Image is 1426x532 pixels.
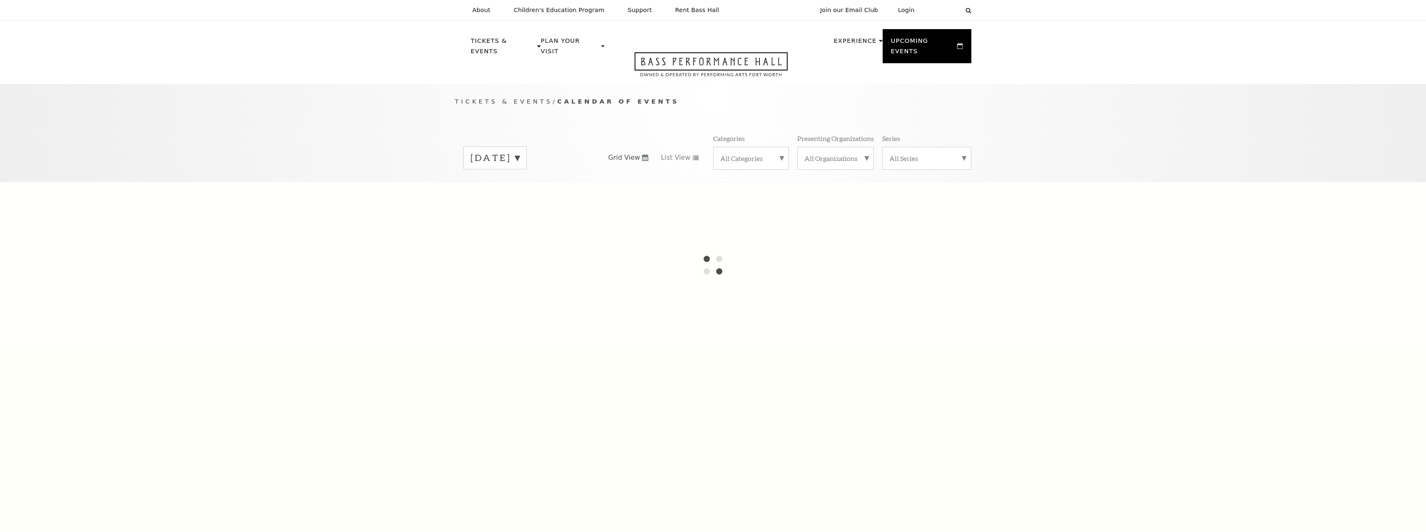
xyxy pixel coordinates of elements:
p: About [473,7,490,14]
label: All Organizations [804,154,867,163]
label: All Series [889,154,964,163]
p: Upcoming Events [891,36,956,61]
label: All Categories [720,154,782,163]
p: Presenting Organizations [797,134,874,143]
p: Tickets & Events [471,36,535,61]
select: Select: [928,6,958,14]
p: Rent Bass Hall [675,7,719,14]
p: / [455,97,971,107]
span: Calendar of Events [557,98,679,105]
p: Children's Education Program [514,7,605,14]
span: Grid View [608,153,640,162]
p: Categories [713,134,745,143]
span: Tickets & Events [455,98,553,105]
label: [DATE] [470,151,520,164]
span: List View [661,153,690,162]
p: Support [628,7,652,14]
p: Experience [834,36,876,51]
p: Series [882,134,900,143]
p: Plan Your Visit [541,36,599,61]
